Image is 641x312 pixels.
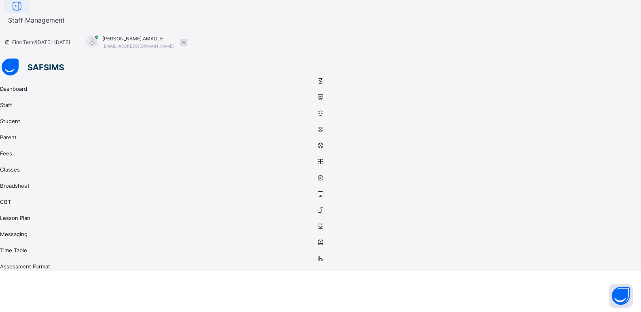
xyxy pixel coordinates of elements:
[78,35,191,50] div: ARNOLDAMAOLE
[609,284,633,308] button: Open asap
[4,39,70,46] span: session/term information
[102,44,174,48] span: [EMAIL_ADDRESS][DOMAIN_NAME]
[2,59,64,75] img: safsims
[102,35,174,42] span: [PERSON_NAME] AMAOLE
[8,16,65,24] span: Staff Management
